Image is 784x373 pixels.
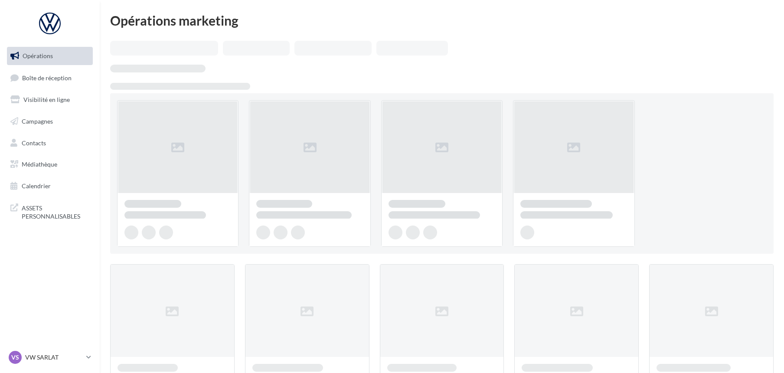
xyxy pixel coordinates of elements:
span: Visibilité en ligne [23,96,70,103]
span: Médiathèque [22,160,57,168]
span: Boîte de réception [22,74,72,81]
a: Visibilité en ligne [5,91,95,109]
a: Contacts [5,134,95,152]
a: Calendrier [5,177,95,195]
span: ASSETS PERSONNALISABLES [22,202,89,221]
span: Campagnes [22,118,53,125]
a: Opérations [5,47,95,65]
span: VS [11,353,19,362]
a: Médiathèque [5,155,95,173]
span: Opérations [23,52,53,59]
span: Calendrier [22,182,51,190]
p: VW SARLAT [25,353,83,362]
a: Campagnes [5,112,95,131]
a: Boîte de réception [5,69,95,87]
span: Contacts [22,139,46,146]
a: ASSETS PERSONNALISABLES [5,199,95,224]
a: VS VW SARLAT [7,349,93,366]
div: Opérations marketing [110,14,774,27]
